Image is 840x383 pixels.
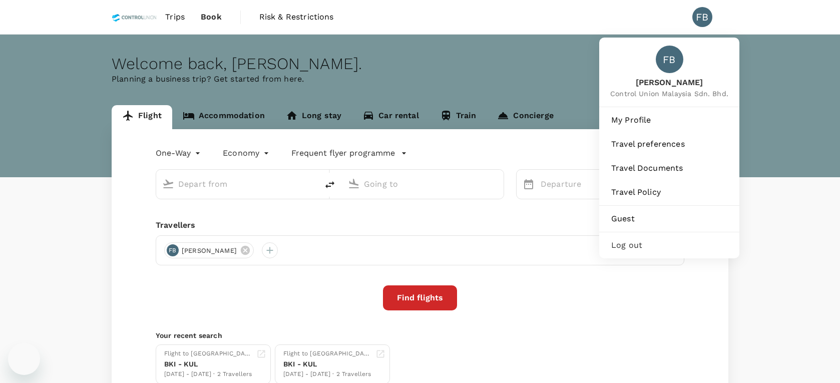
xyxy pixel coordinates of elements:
[178,176,297,192] input: Depart from
[172,105,275,129] a: Accommodation
[656,46,683,73] div: FB
[164,349,252,359] div: Flight to [GEOGRAPHIC_DATA]
[164,359,252,369] div: BKI - KUL
[611,138,727,150] span: Travel preferences
[112,55,728,73] div: Welcome back , [PERSON_NAME] .
[541,178,600,190] p: Departure
[610,89,728,99] span: Control Union Malaysia Sdn. Bhd.
[497,183,499,185] button: Open
[112,6,157,28] img: Control Union Malaysia Sdn. Bhd.
[610,77,728,89] span: [PERSON_NAME]
[611,239,727,251] span: Log out
[603,208,735,230] a: Guest
[259,11,334,23] span: Risk & Restrictions
[283,359,371,369] div: BKI - KUL
[283,369,371,379] div: [DATE] - [DATE] · 2 Travellers
[176,246,243,256] span: [PERSON_NAME]
[164,242,254,258] div: FB[PERSON_NAME]
[364,176,483,192] input: Going to
[692,7,712,27] div: FB
[275,105,352,129] a: Long stay
[165,11,185,23] span: Trips
[603,133,735,155] a: Travel preferences
[291,147,395,159] p: Frequent flyer programme
[430,105,487,129] a: Train
[201,11,222,23] span: Book
[164,369,252,379] div: [DATE] - [DATE] · 2 Travellers
[318,173,342,197] button: delete
[156,219,684,231] div: Travellers
[167,244,179,256] div: FB
[283,349,371,359] div: Flight to [GEOGRAPHIC_DATA]
[611,162,727,174] span: Travel Documents
[156,145,203,161] div: One-Way
[352,105,430,129] a: Car rental
[156,330,684,340] p: Your recent search
[603,157,735,179] a: Travel Documents
[603,109,735,131] a: My Profile
[112,105,172,129] a: Flight
[611,114,727,126] span: My Profile
[603,181,735,203] a: Travel Policy
[487,105,564,129] a: Concierge
[611,213,727,225] span: Guest
[383,285,457,310] button: Find flights
[112,73,728,85] p: Planning a business trip? Get started from here.
[291,147,407,159] button: Frequent flyer programme
[311,183,313,185] button: Open
[8,343,40,375] iframe: Button to launch messaging window
[603,234,735,256] div: Log out
[611,186,727,198] span: Travel Policy
[223,145,271,161] div: Economy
